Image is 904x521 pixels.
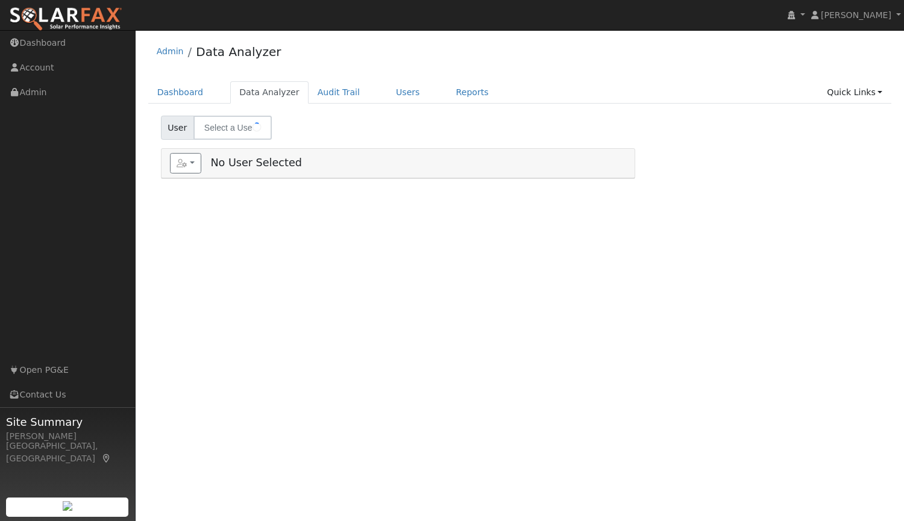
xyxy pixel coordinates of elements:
[193,116,272,140] input: Select a User
[148,81,213,104] a: Dashboard
[447,81,498,104] a: Reports
[157,46,184,56] a: Admin
[6,414,129,430] span: Site Summary
[818,81,891,104] a: Quick Links
[161,116,194,140] span: User
[196,45,281,59] a: Data Analyzer
[309,81,369,104] a: Audit Trail
[821,10,891,20] span: [PERSON_NAME]
[387,81,429,104] a: Users
[6,430,129,443] div: [PERSON_NAME]
[63,501,72,511] img: retrieve
[6,440,129,465] div: [GEOGRAPHIC_DATA], [GEOGRAPHIC_DATA]
[101,454,112,463] a: Map
[170,153,626,173] h5: No User Selected
[230,81,309,104] a: Data Analyzer
[9,7,122,32] img: SolarFax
